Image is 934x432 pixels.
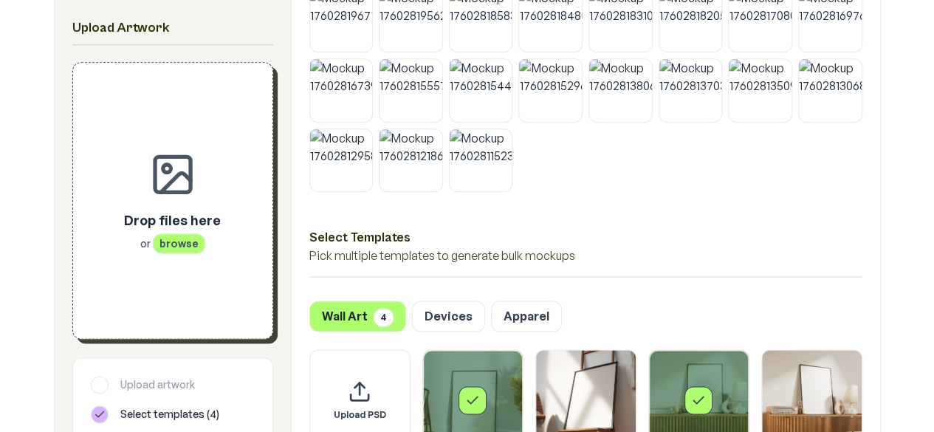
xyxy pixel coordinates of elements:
[729,59,792,122] img: Mockup 1760281350979
[309,247,862,264] p: Pick multiple templates to generate bulk mockups
[124,236,221,251] p: or
[310,59,373,122] img: Mockup 1760281673983
[120,407,219,422] span: Select templates ( 4 )
[450,129,512,192] img: Mockup 1760281152302
[380,59,442,122] img: Mockup 1760281555786
[309,301,406,332] button: Wall Art4
[72,18,273,38] h2: Upload Artwork
[659,59,722,122] img: Mockup 1760281370393
[374,308,394,326] span: 4
[589,59,652,122] img: Mockup 1760281380606
[153,233,205,253] span: browse
[412,301,485,332] button: Devices
[124,210,221,230] p: Drop files here
[334,409,386,421] span: Upload PSD
[491,301,562,332] button: Apparel
[309,227,862,247] h3: Select Templates
[310,129,373,192] img: Mockup 1760281295890
[519,59,582,122] img: Mockup 1760281529639
[450,59,512,122] img: Mockup 1760281544527
[120,377,195,392] span: Upload artwork
[380,129,442,192] img: Mockup 1760281218663
[799,59,862,122] img: Mockup 1760281306877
